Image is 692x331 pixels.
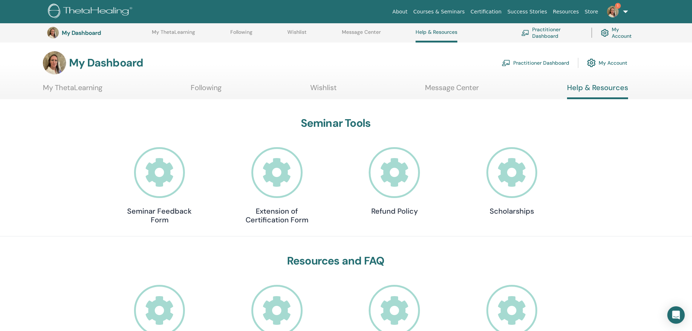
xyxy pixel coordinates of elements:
span: 1 [615,3,621,9]
a: Seminar Feedback Form [123,147,196,225]
a: Following [230,29,252,41]
div: Open Intercom Messenger [667,306,685,324]
img: cog.svg [587,57,596,69]
a: My Account [601,25,638,41]
a: My ThetaLearning [43,83,102,97]
a: Scholarships [476,147,548,216]
a: Refund Policy [358,147,431,216]
img: chalkboard-teacher.svg [502,60,510,66]
a: Help & Resources [416,29,457,43]
a: Success Stories [505,5,550,19]
img: default.jpg [607,6,619,17]
h3: My Dashboard [69,56,143,69]
img: default.jpg [47,27,59,39]
a: Resources [550,5,582,19]
h3: Seminar Tools [123,117,548,130]
img: logo.png [48,4,135,20]
a: Store [582,5,601,19]
h3: My Dashboard [62,29,134,36]
a: About [389,5,410,19]
h3: Resources and FAQ [123,254,548,267]
a: Message Center [425,83,479,97]
img: chalkboard-teacher.svg [521,30,529,36]
a: Following [191,83,222,97]
a: Help & Resources [567,83,628,99]
h4: Refund Policy [358,207,431,215]
a: Message Center [342,29,381,41]
a: Practitioner Dashboard [502,55,569,71]
a: Wishlist [287,29,307,41]
a: Courses & Seminars [410,5,468,19]
a: Certification [468,5,504,19]
img: default.jpg [43,51,66,74]
img: cog.svg [601,27,609,39]
h4: Scholarships [476,207,548,215]
a: Extension of Certification Form [240,147,313,225]
a: My Account [587,55,627,71]
h4: Seminar Feedback Form [123,207,196,224]
h4: Extension of Certification Form [240,207,313,224]
a: Wishlist [310,83,337,97]
a: My ThetaLearning [152,29,195,41]
a: Practitioner Dashboard [521,25,583,41]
